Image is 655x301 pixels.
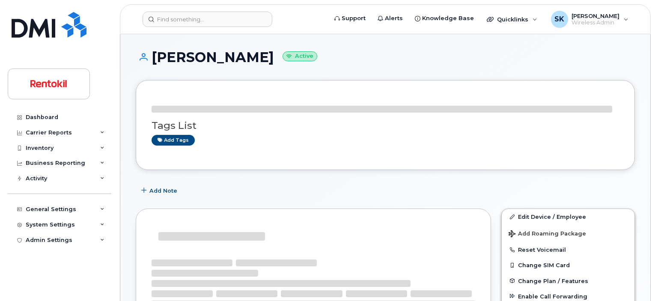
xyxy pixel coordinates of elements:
button: Change SIM Card [502,257,634,273]
a: Edit Device / Employee [502,209,634,224]
button: Change Plan / Features [502,273,634,289]
span: Add Note [149,187,177,195]
h3: Tags List [152,120,619,131]
button: Add Roaming Package [502,224,634,242]
a: Add tags [152,135,195,146]
span: Add Roaming Package [509,230,586,238]
button: Reset Voicemail [502,242,634,257]
span: Change Plan / Features [518,277,588,284]
small: Active [283,51,317,61]
button: Add Note [136,183,185,198]
h1: [PERSON_NAME] [136,50,635,65]
span: Enable Call Forwarding [518,293,587,299]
